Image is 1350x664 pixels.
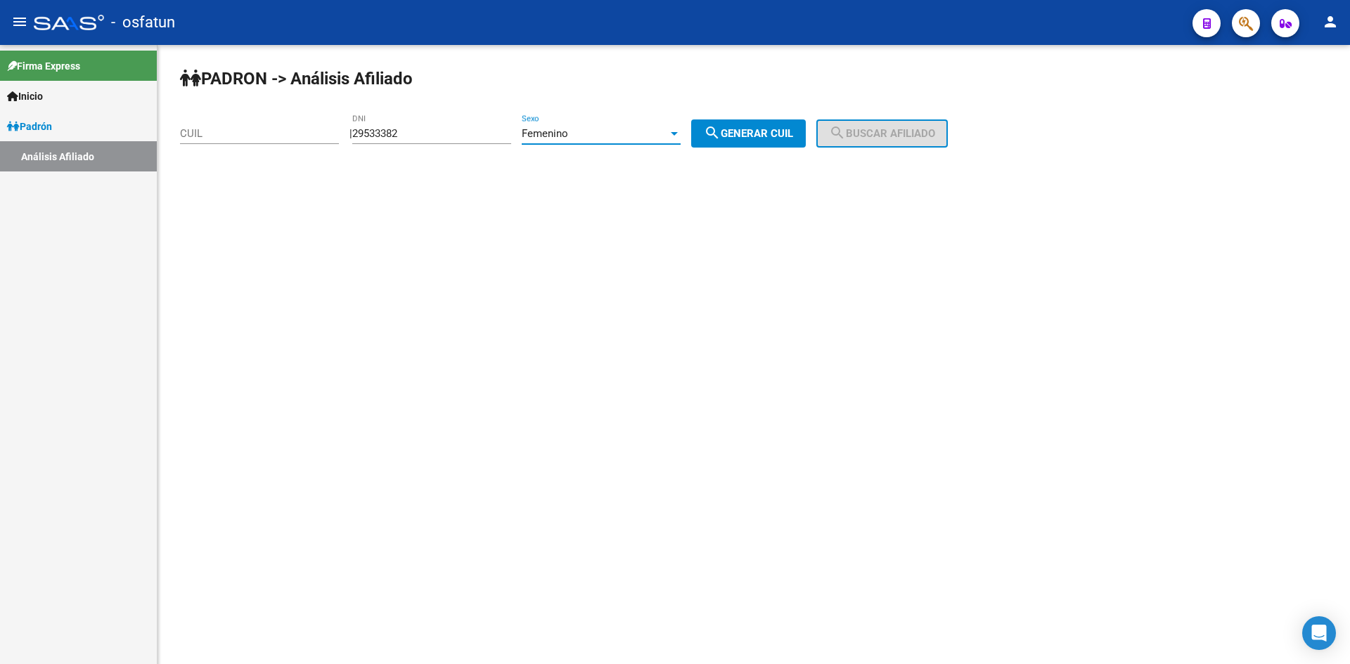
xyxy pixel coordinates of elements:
mat-icon: menu [11,13,28,30]
button: Generar CUIL [691,119,806,148]
span: - osfatun [111,7,175,38]
div: Open Intercom Messenger [1302,616,1336,650]
mat-icon: search [704,124,721,141]
span: Buscar afiliado [829,127,935,140]
span: Padrón [7,119,52,134]
span: Firma Express [7,58,80,74]
mat-icon: search [829,124,846,141]
button: Buscar afiliado [816,119,948,148]
div: | [349,127,816,140]
strong: PADRON -> Análisis Afiliado [180,69,413,89]
mat-icon: person [1322,13,1339,30]
span: Inicio [7,89,43,104]
span: Generar CUIL [704,127,793,140]
span: Femenino [522,127,568,140]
